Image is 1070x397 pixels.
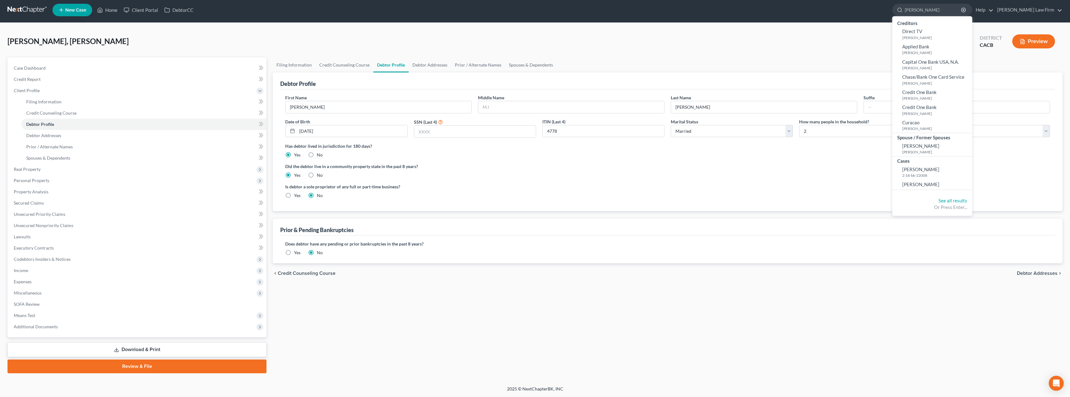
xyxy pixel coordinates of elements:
label: No [317,172,323,178]
a: Spouses & Dependents [21,152,266,164]
input: XXXX [414,126,536,137]
a: Curacao[PERSON_NAME] [892,118,972,133]
a: Spouses & Dependents [505,57,557,72]
span: New Case [65,8,86,12]
span: Lawsuits [14,234,31,239]
a: Credit Report [9,74,266,85]
input: -- [286,101,471,113]
span: Debtor Profile [26,122,54,127]
a: DebtorCC [161,4,197,16]
span: Executory Contracts [14,245,54,251]
span: Credit One Bank [902,104,937,110]
a: Case Dashboard [9,62,266,74]
span: Personal Property [14,178,49,183]
div: Or Press Enter... [897,204,967,211]
span: [PERSON_NAME] [902,143,939,149]
div: Debtor Profile [280,80,316,87]
a: Help [973,4,993,16]
a: Prior / Alternate Names [451,57,505,72]
span: Debtor Addresses [26,133,61,138]
span: Expenses [14,279,32,284]
label: Yes [294,172,301,178]
div: Prior & Pending Bankruptcies [280,226,354,234]
small: [PERSON_NAME] [902,81,971,86]
button: Debtor Addresses chevron_right [1017,271,1063,276]
a: Executory Contracts [9,242,266,254]
label: First Name [285,94,307,101]
div: Spouse / Former Spouses [892,133,972,141]
a: Credit One Bank[PERSON_NAME] [892,102,972,118]
small: [PERSON_NAME] [902,65,971,71]
input: Search by name... [905,4,962,16]
i: chevron_left [273,271,278,276]
a: Capital One Bank USA, N.A.[PERSON_NAME] [892,57,972,72]
span: Curacao [902,120,919,125]
a: Debtor Addresses [409,57,451,72]
span: Capital One Bank USA, N.A. [902,59,959,65]
span: Credit Report [14,77,41,82]
a: Filing Information [21,96,266,107]
a: Credit One Bank[PERSON_NAME] [892,87,972,103]
label: Middle Name [478,94,504,101]
span: Means Test [14,313,35,318]
div: District [980,34,1002,42]
small: [PERSON_NAME] [902,35,971,40]
label: ITIN (Last 4) [542,118,565,125]
span: [PERSON_NAME] [902,181,939,187]
a: Debtor Addresses [21,130,266,141]
span: Credit Counseling Course [26,110,77,116]
a: Home [94,4,121,16]
span: Debtor Addresses [1017,271,1058,276]
span: Income [14,268,28,273]
a: Applied Bank[PERSON_NAME] [892,42,972,57]
span: Unsecured Nonpriority Claims [14,223,73,228]
label: Yes [294,250,301,256]
a: [PERSON_NAME][PERSON_NAME] [892,141,972,156]
span: Case Dashboard [14,65,46,71]
label: No [317,192,323,199]
label: How many people in the household? [799,118,869,125]
span: Miscellaneous [14,290,42,295]
span: Chase/Bank One Card Service [902,74,964,80]
small: [PERSON_NAME] [902,149,971,155]
label: No [317,152,323,158]
input: -- [864,101,1050,113]
span: [PERSON_NAME], [PERSON_NAME] [7,37,129,46]
small: [PERSON_NAME] [902,50,971,55]
span: [PERSON_NAME] [902,166,939,172]
label: Yes [294,192,301,199]
label: Is debtor a sole proprietor of any full or part-time business? [285,183,664,190]
label: SSN (Last 4) [414,119,437,125]
span: Codebtors Insiders & Notices [14,256,71,262]
label: No [317,250,323,256]
span: Property Analysis [14,189,48,194]
label: Suffix [863,94,875,101]
label: Does debtor have any pending or prior bankruptcies in the past 8 years? [285,241,1050,247]
label: Yes [294,152,301,158]
a: Review & File [7,360,266,373]
a: Credit Counseling Course [21,107,266,119]
input: MM/DD/YYYY [297,125,407,137]
label: Did the debtor live in a community property state in the past 8 years? [285,163,1050,170]
a: Direct TV[PERSON_NAME] [892,27,972,42]
a: [PERSON_NAME]2:18-bk-22008 [892,165,972,180]
div: 2025 © NextChapterBK, INC [357,386,713,397]
input: XXXX [543,125,664,137]
a: Debtor Profile [21,119,266,130]
a: Credit Counseling Course [316,57,373,72]
small: [PERSON_NAME] [902,126,971,131]
span: Unsecured Priority Claims [14,211,65,217]
span: Credit Counseling Course [278,271,336,276]
a: [PERSON_NAME] [892,180,972,189]
a: See all results [938,198,967,203]
i: chevron_right [1058,271,1063,276]
span: Credit One Bank [902,89,937,95]
span: Secured Claims [14,200,44,206]
a: Filing Information [273,57,316,72]
a: Property Analysis [9,186,266,197]
a: Unsecured Nonpriority Claims [9,220,266,231]
div: Creditors [892,19,972,27]
span: SOFA Review [14,301,40,307]
div: Cases [892,156,972,164]
small: 2:18-bk-22008 [902,173,971,178]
